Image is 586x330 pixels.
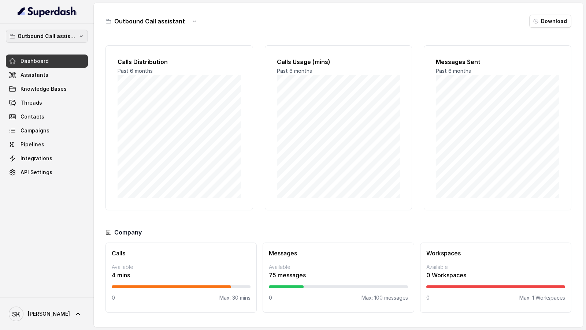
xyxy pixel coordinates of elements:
h3: Outbound Call assistant [114,17,185,26]
button: Download [529,15,571,28]
p: Available [269,263,408,271]
span: Pipelines [21,141,44,148]
p: 0 [112,294,115,301]
span: Past 6 months [277,68,312,74]
p: Max: 1 Workspaces [519,294,565,301]
span: Past 6 months [436,68,471,74]
a: [PERSON_NAME] [6,304,88,324]
a: Assistants [6,68,88,82]
text: SK [12,310,20,318]
p: 0 [426,294,430,301]
span: Past 6 months [118,68,153,74]
h2: Calls Distribution [118,57,241,66]
p: Max: 100 messages [361,294,408,301]
p: 4 mins [112,271,251,280]
p: Max: 30 mins [219,294,251,301]
a: Pipelines [6,138,88,151]
span: Knowledge Bases [21,85,67,93]
span: Integrations [21,155,52,162]
h3: Company [114,228,142,237]
p: Outbound Call assistant [18,32,76,41]
p: Available [426,263,565,271]
span: API Settings [21,169,52,176]
a: API Settings [6,166,88,179]
h2: Calls Usage (mins) [277,57,400,66]
a: Contacts [6,110,88,123]
a: Threads [6,96,88,109]
p: 0 Workspaces [426,271,565,280]
h3: Calls [112,249,251,258]
h3: Messages [269,249,408,258]
button: Outbound Call assistant [6,30,88,43]
a: Dashboard [6,55,88,68]
span: Threads [21,99,42,106]
img: light.svg [18,6,77,18]
p: 0 [269,294,272,301]
span: Contacts [21,113,44,120]
h2: Messages Sent [436,57,559,66]
span: Dashboard [21,57,49,65]
span: [PERSON_NAME] [28,310,70,318]
a: Campaigns [6,124,88,137]
span: Campaigns [21,127,49,134]
p: Available [112,263,251,271]
h3: Workspaces [426,249,565,258]
span: Assistants [21,71,48,79]
p: 75 messages [269,271,408,280]
a: Knowledge Bases [6,82,88,95]
a: Integrations [6,152,88,165]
